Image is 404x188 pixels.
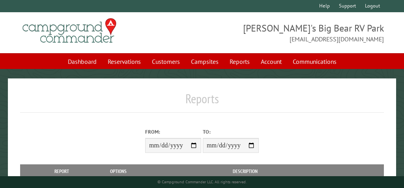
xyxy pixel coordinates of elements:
small: © Campground Commander LLC. All rights reserved. [157,179,247,184]
a: Reservations [103,54,146,69]
a: Campsites [186,54,223,69]
img: Campground Commander [20,15,119,46]
label: From: [145,128,201,136]
th: Report [24,164,99,178]
a: Customers [147,54,185,69]
span: [PERSON_NAME]'s Big Bear RV Park [EMAIL_ADDRESS][DOMAIN_NAME] [202,22,384,44]
a: Reports [225,54,254,69]
a: Dashboard [63,54,101,69]
a: Communications [288,54,341,69]
label: To: [203,128,259,136]
th: Description [138,164,352,178]
h1: Reports [20,91,384,113]
th: Options [99,164,138,178]
a: Account [256,54,286,69]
